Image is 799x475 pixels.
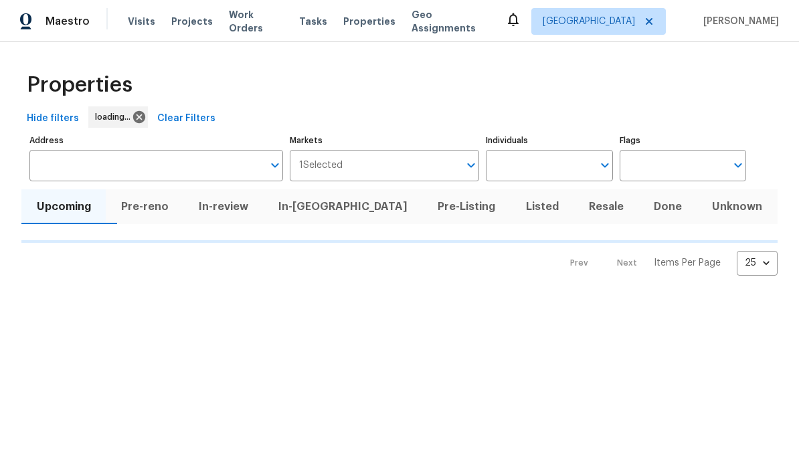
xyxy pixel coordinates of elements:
[95,110,136,124] span: loading...
[157,110,215,127] span: Clear Filters
[266,156,284,175] button: Open
[557,251,778,276] nav: Pagination Navigation
[229,8,283,35] span: Work Orders
[412,8,489,35] span: Geo Assignments
[272,197,415,216] span: In-[GEOGRAPHIC_DATA]
[582,197,630,216] span: Resale
[737,246,778,280] div: 25
[29,197,98,216] span: Upcoming
[620,136,746,145] label: Flags
[27,110,79,127] span: Hide filters
[486,136,612,145] label: Individuals
[21,106,84,131] button: Hide filters
[29,136,283,145] label: Address
[46,15,90,28] span: Maestro
[431,197,503,216] span: Pre-Listing
[705,197,770,216] span: Unknown
[299,160,343,171] span: 1 Selected
[596,156,614,175] button: Open
[462,156,480,175] button: Open
[290,136,480,145] label: Markets
[152,106,221,131] button: Clear Filters
[729,156,747,175] button: Open
[27,78,132,92] span: Properties
[114,197,175,216] span: Pre-reno
[171,15,213,28] span: Projects
[299,17,327,26] span: Tasks
[647,197,689,216] span: Done
[128,15,155,28] span: Visits
[191,197,255,216] span: In-review
[543,15,635,28] span: [GEOGRAPHIC_DATA]
[343,15,395,28] span: Properties
[654,256,721,270] p: Items Per Page
[519,197,565,216] span: Listed
[698,15,779,28] span: [PERSON_NAME]
[88,106,148,128] div: loading...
